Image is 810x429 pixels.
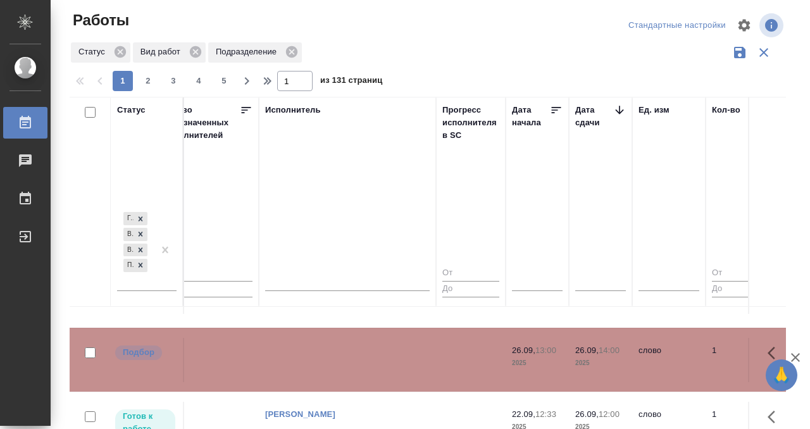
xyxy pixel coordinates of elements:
button: 3 [163,71,184,91]
div: Подбор [123,259,134,272]
div: В работе [123,228,134,241]
div: Готов к работе, В работе, В ожидании, Подбор [122,227,149,242]
div: Исполнитель [265,104,321,116]
button: 4 [189,71,209,91]
span: Настроить таблицу [729,10,759,40]
td: слово [632,338,706,382]
div: Вид работ [133,42,206,63]
span: 5 [214,75,234,87]
div: Кол-во [712,104,740,116]
td: 0 [158,338,259,382]
p: 12:33 [535,409,556,419]
a: [PERSON_NAME] [265,409,335,419]
div: Кол-во неназначенных исполнителей [164,104,240,142]
p: Подбор [123,346,154,359]
span: Работы [70,10,129,30]
input: От [164,266,252,282]
p: 26.09, [575,345,599,355]
p: Подразделение [216,46,281,58]
p: 13:00 [535,345,556,355]
div: Можно подбирать исполнителей [114,344,177,361]
p: 2025 [575,357,626,370]
div: В ожидании [123,244,134,257]
div: Прогресс исполнителя в SC [442,104,499,142]
div: Статус [71,42,130,63]
button: 5 [214,71,234,91]
div: Дата начала [512,104,550,129]
p: 2025 [512,357,563,370]
p: 12:00 [599,409,620,419]
span: 🙏 [771,362,792,389]
span: из 131 страниц [320,73,382,91]
p: Вид работ [140,46,185,58]
span: 2 [138,75,158,87]
span: Посмотреть информацию [759,13,786,37]
div: Ед. изм [639,104,670,116]
button: 🙏 [766,359,797,391]
p: 26.09, [575,409,599,419]
button: Здесь прячутся важные кнопки [760,338,790,368]
div: Готов к работе [123,212,134,225]
td: 1 [706,338,769,382]
input: До [712,281,763,297]
input: От [442,266,499,282]
div: Готов к работе, В работе, В ожидании, Подбор [122,258,149,273]
input: До [164,281,252,297]
p: 14:00 [599,345,620,355]
div: Подразделение [208,42,302,63]
div: Готов к работе, В работе, В ожидании, Подбор [122,242,149,258]
div: Статус [117,104,146,116]
input: До [442,281,499,297]
p: 26.09, [512,345,535,355]
span: 3 [163,75,184,87]
p: 22.09, [512,409,535,419]
button: Сохранить фильтры [728,40,752,65]
div: split button [625,16,729,35]
button: Сбросить фильтры [752,40,776,65]
input: От [712,266,763,282]
div: Дата сдачи [575,104,613,129]
p: Статус [78,46,109,58]
button: 2 [138,71,158,91]
span: 4 [189,75,209,87]
div: Готов к работе, В работе, В ожидании, Подбор [122,211,149,227]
